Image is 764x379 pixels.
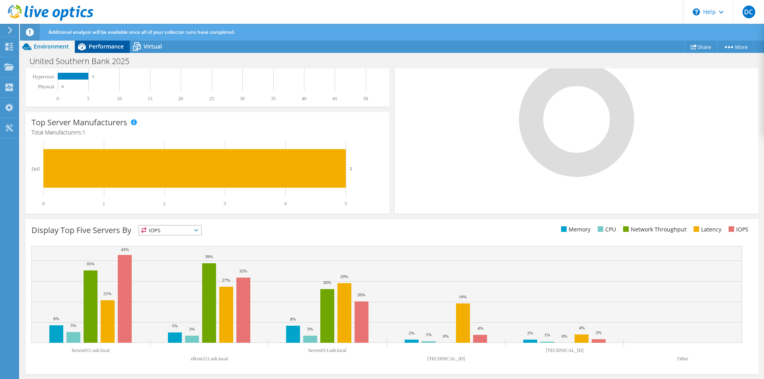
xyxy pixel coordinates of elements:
[409,330,415,335] text: 2%
[31,128,383,137] h4: Total Manufacturers:
[308,348,347,353] text: hesvm013.usb.local
[139,225,201,235] span: IOPS
[172,323,178,328] text: 5%
[546,348,584,353] text: [TECHNICAL_ID]
[34,43,69,50] span: Environment
[717,41,754,53] a: More
[621,225,686,234] li: Network Throughput
[363,96,368,101] text: 50
[240,96,245,101] text: 30
[426,332,432,337] text: 1%
[53,316,59,321] text: 8%
[559,225,591,234] li: Memory
[222,278,230,282] text: 27%
[42,201,45,206] text: 0
[357,292,365,297] text: 20%
[427,356,465,362] text: [TECHNICAL_ID]
[579,325,585,330] text: 4%
[224,201,226,206] text: 3
[596,225,616,234] li: CPU
[92,75,94,79] text: 5
[121,247,129,252] text: 43%
[239,268,247,273] text: 32%
[86,261,94,266] text: 35%
[332,96,337,101] text: 45
[684,41,717,53] a: Share
[33,74,54,80] text: Hypervisor
[340,274,348,279] text: 29%
[345,201,347,206] text: 5
[459,294,467,299] text: 19%
[307,327,313,331] text: 3%
[72,348,110,353] text: hesvm011.usb.local
[727,225,748,234] li: IOPS
[290,317,296,321] text: 8%
[191,356,228,362] text: elkvm211.usb.local
[284,201,286,206] text: 4
[271,96,276,101] text: 35
[148,96,152,101] text: 15
[209,96,214,101] text: 25
[103,201,105,206] text: 1
[205,254,213,259] text: 39%
[144,43,162,50] span: Virtual
[527,330,533,335] text: 2%
[82,128,86,136] span: 1
[31,118,127,127] h3: Top Server Manufacturers
[189,327,195,331] text: 3%
[178,96,183,101] text: 20
[117,96,122,101] text: 10
[323,280,331,285] text: 26%
[677,356,688,362] text: Other
[350,166,352,171] text: 5
[49,29,235,35] span: Additional analysis will be available once all of your collector runs have completed.
[31,166,40,172] text: Dell
[163,201,166,206] text: 2
[57,96,59,101] text: 0
[62,85,64,89] text: 0
[302,96,306,101] text: 40
[596,330,602,335] text: 2%
[38,84,54,89] text: Physical
[70,323,76,328] text: 5%
[743,6,755,18] span: DC
[103,291,111,296] text: 21%
[89,43,124,50] span: Performance
[544,332,550,337] text: 1%
[443,334,449,338] text: 0%
[561,334,567,338] text: 0%
[693,8,700,16] svg: \n
[26,57,142,66] h1: United Southern Bank 2025
[87,96,90,101] text: 5
[477,326,483,330] text: 4%
[692,225,721,234] li: Latency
